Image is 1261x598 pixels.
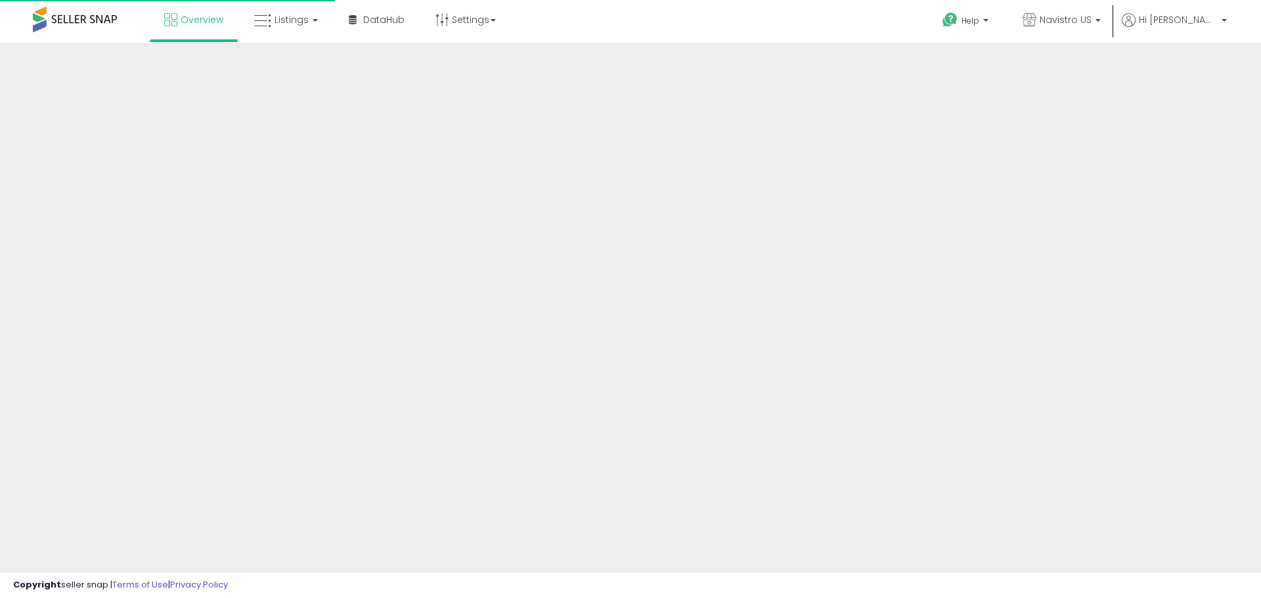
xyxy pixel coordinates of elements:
[275,13,309,26] span: Listings
[1122,13,1227,43] a: Hi [PERSON_NAME]
[112,578,168,591] a: Terms of Use
[942,12,958,28] i: Get Help
[363,13,405,26] span: DataHub
[932,2,1002,43] a: Help
[1139,13,1218,26] span: Hi [PERSON_NAME]
[13,579,228,591] div: seller snap | |
[13,578,61,591] strong: Copyright
[962,15,979,26] span: Help
[1040,13,1092,26] span: Navistro US
[170,578,228,591] a: Privacy Policy
[181,13,223,26] span: Overview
